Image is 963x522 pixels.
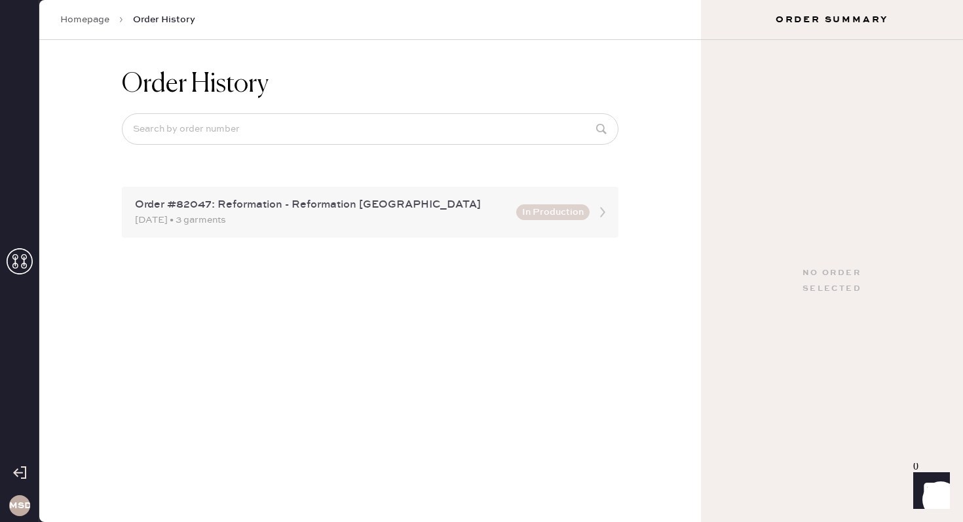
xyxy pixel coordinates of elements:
iframe: Front Chat [901,463,957,519]
span: Order History [133,13,195,26]
div: [DATE] • 3 garments [135,213,508,227]
button: In Production [516,204,590,220]
div: Order #82047: Reformation - Reformation [GEOGRAPHIC_DATA] [135,197,508,213]
a: Homepage [60,13,109,26]
h3: Order Summary [701,13,963,26]
div: No order selected [802,265,861,297]
h1: Order History [122,69,269,100]
input: Search by order number [122,113,618,145]
h3: MSD [9,501,30,510]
